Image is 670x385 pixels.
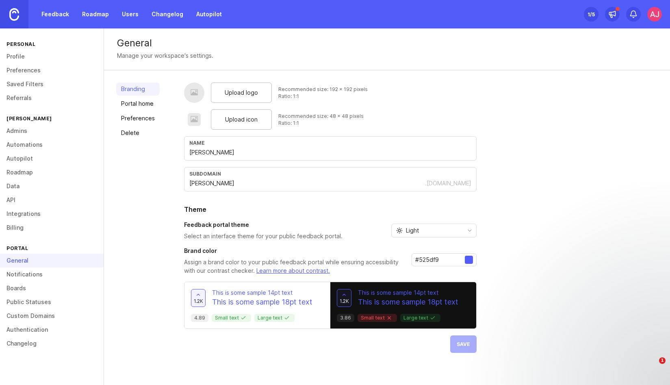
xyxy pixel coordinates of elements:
[215,315,248,321] p: Small text
[340,315,351,321] p: 3.86
[116,126,160,139] a: Delete
[358,289,458,297] p: This is some sample 14pt text
[77,7,114,22] a: Roadmap
[278,86,368,93] div: Recommended size: 192 x 192 pixels
[278,113,364,120] div: Recommended size: 48 x 48 pixels
[391,224,477,237] div: toggle menu
[184,247,405,255] h3: Brand color
[212,289,312,297] p: This is some sample 14pt text
[361,315,394,321] p: Small text
[425,179,471,187] div: .[DOMAIN_NAME]
[358,297,458,307] p: This is some sample 18pt text
[191,7,227,22] a: Autopilot
[189,140,471,146] div: Name
[642,357,662,377] iframe: Intercom live chat
[225,115,258,124] span: Upload icon
[659,357,666,364] span: 1
[256,267,330,274] a: Learn more about contrast.
[340,298,349,305] span: 1.2k
[191,289,206,307] button: 1.2k
[396,227,403,234] svg: prefix icon Sun
[194,315,205,321] p: 4.89
[584,7,598,22] button: 1/5
[116,83,160,96] a: Branding
[337,289,351,307] button: 1.2k
[117,7,143,22] a: Users
[212,297,312,307] p: This is some sample 18pt text
[117,38,657,48] div: General
[184,232,343,240] p: Select an interface theme for your public feedback portal.
[116,112,160,125] a: Preferences
[258,315,291,321] p: Large text
[278,120,364,126] div: Ratio: 1:1
[194,298,203,305] span: 1.2k
[463,227,476,234] svg: toggle icon
[189,179,425,188] input: Subdomain
[225,88,258,97] span: Upload logo
[117,51,213,60] div: Manage your workspace's settings.
[9,8,19,21] img: Canny Home
[278,93,368,100] div: Ratio: 1:1
[403,315,437,321] p: Large text
[184,204,477,214] h2: Theme
[37,7,74,22] a: Feedback
[588,9,595,20] div: 1 /5
[147,7,188,22] a: Changelog
[647,7,662,22] img: AJ Hoke
[406,226,419,235] span: Light
[184,258,405,275] p: Assign a brand color to your public feedback portal while ensuring accessibility with our contras...
[184,221,343,229] h3: Feedback portal theme
[189,171,471,177] div: subdomain
[116,97,160,110] a: Portal home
